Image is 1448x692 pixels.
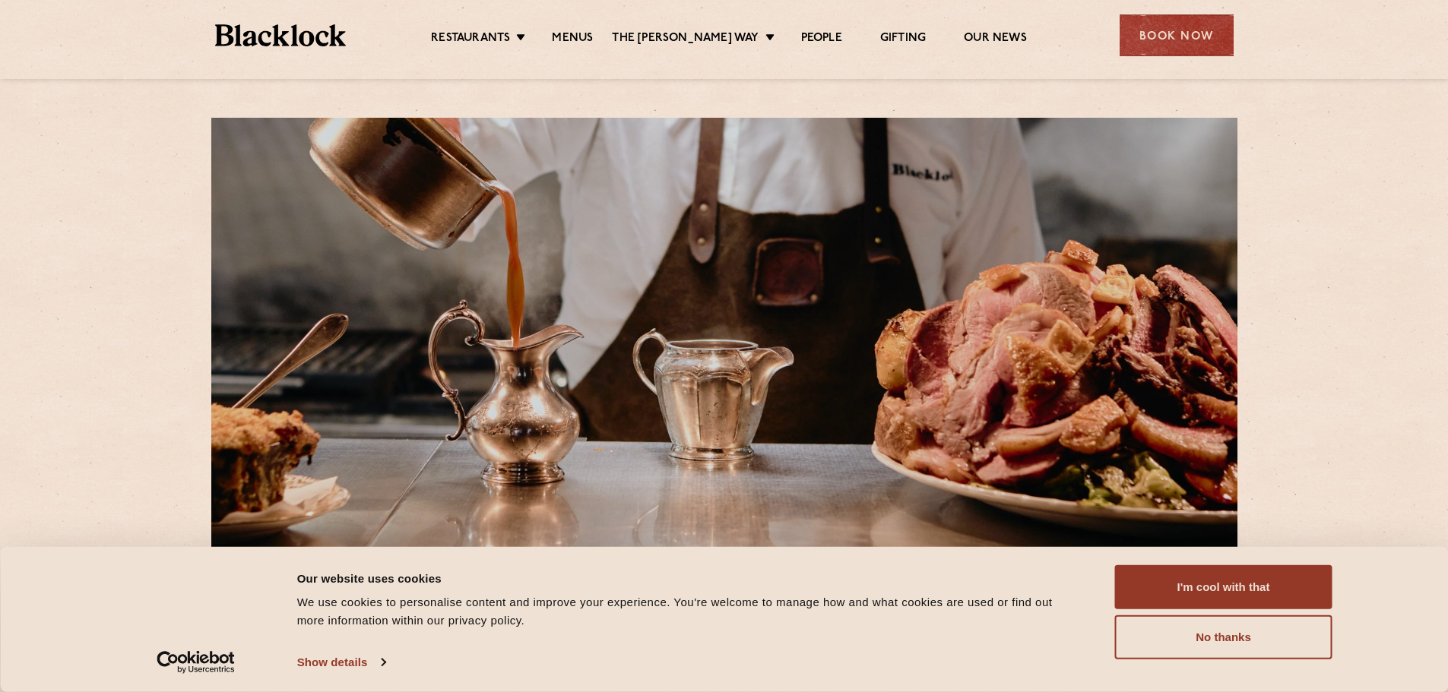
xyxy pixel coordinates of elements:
[880,31,926,48] a: Gifting
[129,651,262,674] a: Usercentrics Cookiebot - opens in a new window
[297,593,1081,630] div: We use cookies to personalise content and improve your experience. You're welcome to manage how a...
[801,31,842,48] a: People
[297,569,1081,587] div: Our website uses cookies
[297,651,385,674] a: Show details
[215,24,347,46] img: BL_Textured_Logo-footer-cropped.svg
[1120,14,1234,56] div: Book Now
[1115,565,1332,609] button: I'm cool with that
[1115,615,1332,659] button: No thanks
[552,31,593,48] a: Menus
[612,31,759,48] a: The [PERSON_NAME] Way
[964,31,1027,48] a: Our News
[431,31,510,48] a: Restaurants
